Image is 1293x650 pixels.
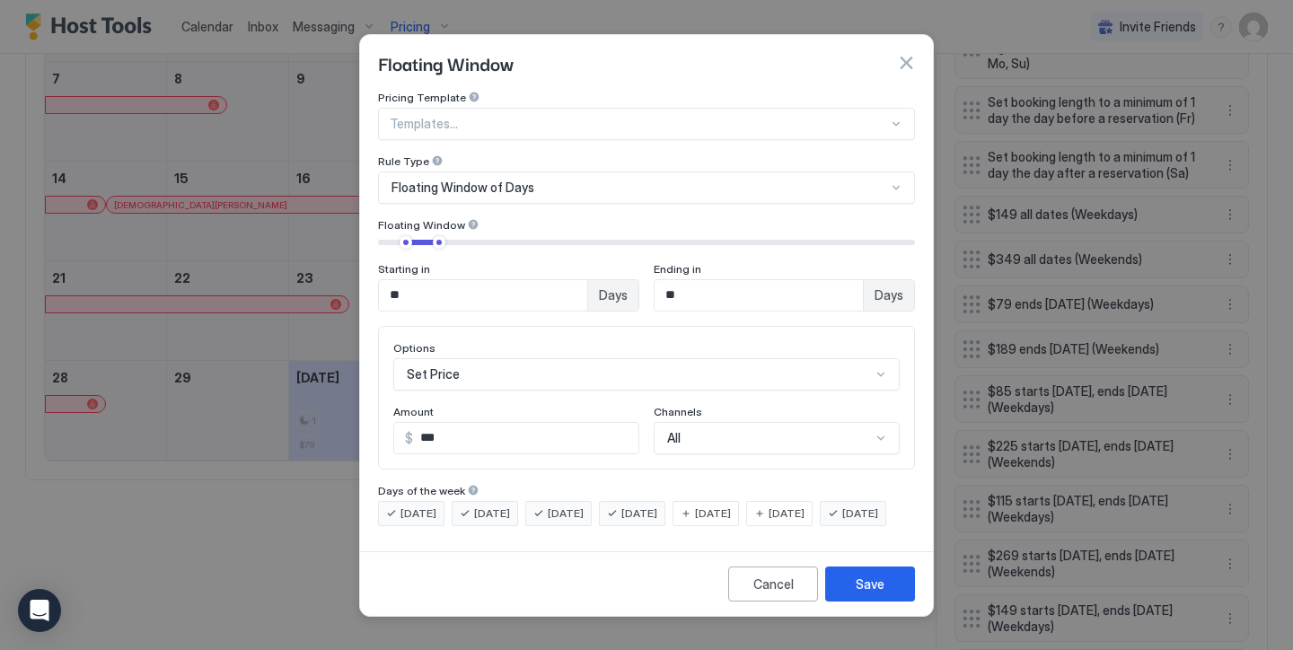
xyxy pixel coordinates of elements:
[379,280,587,311] input: Input Field
[405,430,413,446] span: $
[378,91,466,104] span: Pricing Template
[825,567,915,602] button: Save
[548,505,584,522] span: [DATE]
[378,218,465,232] span: Floating Window
[875,287,903,303] span: Days
[599,287,628,303] span: Days
[18,589,61,632] div: Open Intercom Messenger
[621,505,657,522] span: [DATE]
[413,423,638,453] input: Input Field
[378,49,514,76] span: Floating Window
[393,341,435,355] span: Options
[474,505,510,522] span: [DATE]
[769,505,805,522] span: [DATE]
[378,484,465,497] span: Days of the week
[654,405,702,418] span: Channels
[695,505,731,522] span: [DATE]
[407,366,460,382] span: Set Price
[400,505,436,522] span: [DATE]
[753,575,794,593] div: Cancel
[654,262,701,276] span: Ending in
[655,280,863,311] input: Input Field
[667,430,681,446] span: All
[378,262,430,276] span: Starting in
[378,154,429,168] span: Rule Type
[393,405,434,418] span: Amount
[842,505,878,522] span: [DATE]
[856,575,884,593] div: Save
[728,567,818,602] button: Cancel
[391,180,534,196] span: Floating Window of Days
